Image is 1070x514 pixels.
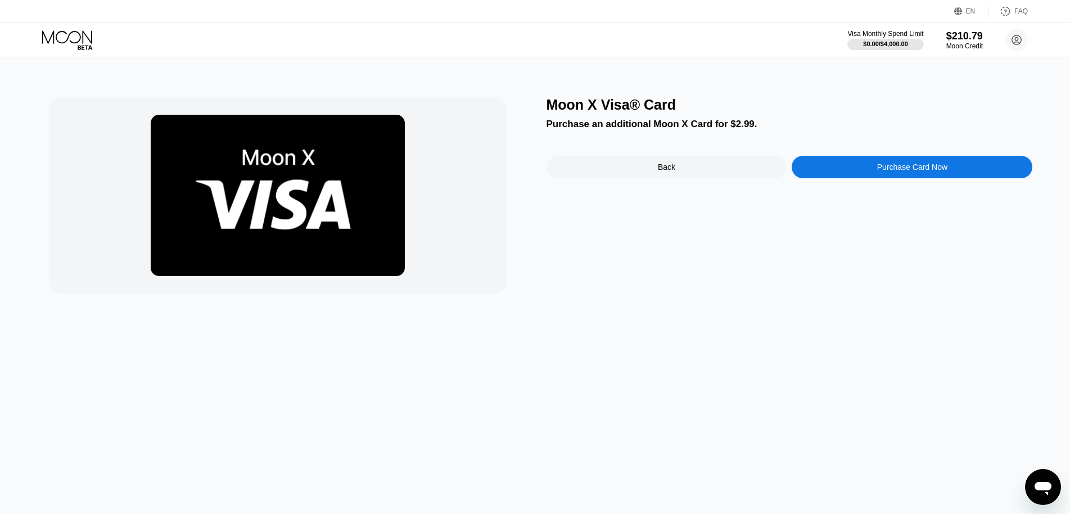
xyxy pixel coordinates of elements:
[847,30,923,50] div: Visa Monthly Spend Limit$0.00/$4,000.00
[1025,469,1061,505] iframe: 启动消息传送窗口的按钮
[547,97,1033,113] div: Moon X Visa® Card
[946,42,983,50] div: Moon Credit
[877,163,947,172] div: Purchase Card Now
[658,163,675,172] div: Back
[547,119,1033,130] div: Purchase an additional Moon X Card for $2.99.
[946,30,983,50] div: $210.79Moon Credit
[946,30,983,42] div: $210.79
[954,6,988,17] div: EN
[1014,7,1028,15] div: FAQ
[792,156,1032,178] div: Purchase Card Now
[847,30,923,38] div: Visa Monthly Spend Limit
[988,6,1028,17] div: FAQ
[863,40,908,47] div: $0.00 / $4,000.00
[547,156,787,178] div: Back
[966,7,976,15] div: EN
